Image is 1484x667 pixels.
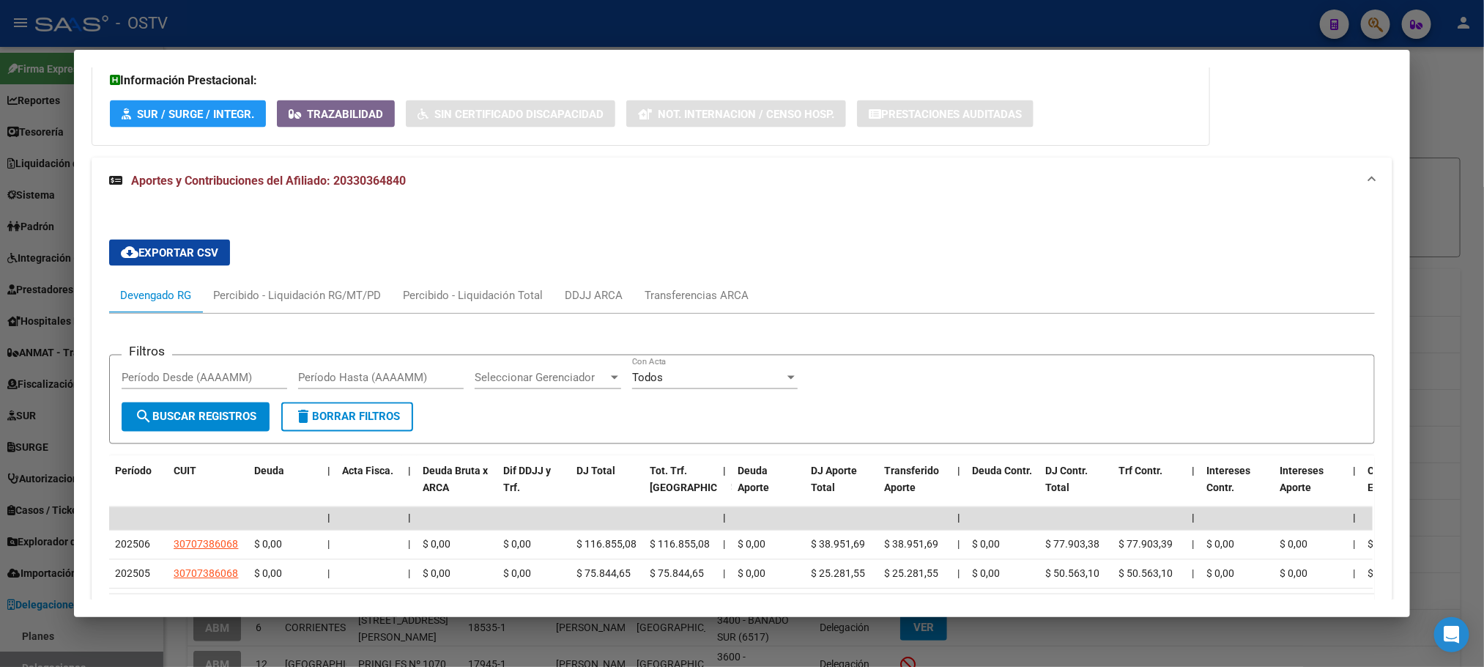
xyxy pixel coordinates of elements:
span: $ 0,00 [423,539,450,550]
span: Prestaciones Auditadas [881,108,1022,121]
span: | [1353,512,1356,524]
span: $ 75.844,65 [650,568,704,580]
mat-expansion-panel-header: Aportes y Contribuciones del Afiliado: 20330364840 [92,158,1392,204]
span: 202506 [115,539,150,550]
datatable-header-cell: Dif DDJJ y Trf. [497,456,571,520]
button: SUR / SURGE / INTEGR. [110,100,266,128]
div: Devengado RG [120,287,191,303]
span: $ 0,00 [1280,568,1307,580]
span: $ 25.281,55 [884,568,938,580]
datatable-header-cell: Tot. Trf. Bruto [644,456,717,520]
span: | [1192,512,1195,524]
span: DJ Aporte Total [811,465,857,494]
button: Not. Internacion / Censo Hosp. [626,100,846,128]
button: Sin Certificado Discapacidad [406,100,615,128]
span: $ 0,00 [423,568,450,580]
span: 30707386068 [174,539,238,550]
datatable-header-cell: Deuda Contr. [966,456,1039,520]
button: Prestaciones Auditadas [857,100,1034,128]
span: | [408,539,410,550]
datatable-header-cell: | [1186,456,1201,520]
span: 202505 [115,568,150,580]
span: Trf Contr. [1118,465,1162,477]
mat-icon: cloud_download [121,243,138,261]
span: | [327,465,330,477]
span: Not. Internacion / Censo Hosp. [658,108,834,121]
span: $ 0,00 [503,568,531,580]
button: Borrar Filtros [281,402,413,432]
span: $ 50.563,10 [1045,568,1099,580]
span: | [957,512,960,524]
span: | [1192,539,1194,550]
span: $ 1.973.272,54 [1368,539,1436,550]
div: Percibido - Liquidación RG/MT/PD [213,287,381,303]
h3: Información Prestacional: [110,72,1192,89]
span: Exportar CSV [121,246,218,259]
span: $ 77.903,39 [1118,539,1173,550]
span: | [408,568,410,580]
datatable-header-cell: Intereses Contr. [1201,456,1274,520]
span: SUR / SURGE / INTEGR. [137,108,254,121]
span: $ 38.951,69 [884,539,938,550]
span: | [1353,465,1356,477]
span: Deuda Contr. [972,465,1032,477]
span: $ 116.855,08 [576,539,637,550]
span: $ 1.101.869,91 [1368,568,1436,580]
datatable-header-cell: | [402,456,417,520]
span: 30707386068 [174,568,238,580]
mat-icon: search [135,408,152,426]
span: | [957,465,960,477]
datatable-header-cell: Deuda [248,456,322,520]
span: | [1192,568,1194,580]
span: CUIT [174,465,196,477]
span: | [957,539,960,550]
datatable-header-cell: DJ Contr. Total [1039,456,1113,520]
datatable-header-cell: Contr. Empresa [1362,456,1435,520]
span: | [1192,465,1195,477]
span: Intereses Contr. [1206,465,1250,494]
datatable-header-cell: Acta Fisca. [336,456,402,520]
span: DJ Contr. Total [1045,465,1088,494]
button: Exportar CSV [109,240,230,266]
span: Deuda [254,465,284,477]
span: Período [115,465,152,477]
div: Transferencias ARCA [645,287,749,303]
datatable-header-cell: CUIT [168,456,248,520]
span: $ 0,00 [1280,539,1307,550]
span: DJ Total [576,465,615,477]
datatable-header-cell: Intereses Aporte [1274,456,1347,520]
span: Aportes y Contribuciones del Afiliado: 20330364840 [131,174,406,188]
span: $ 0,00 [1206,539,1234,550]
span: | [957,568,960,580]
span: $ 25.281,55 [811,568,865,580]
span: | [1353,568,1355,580]
span: Deuda Bruta x ARCA [423,465,488,494]
div: Open Intercom Messenger [1434,617,1469,652]
datatable-header-cell: DJ Total [571,456,644,520]
datatable-header-cell: Período [109,456,168,520]
span: | [408,512,411,524]
span: Transferido Aporte [884,465,939,494]
span: Intereses Aporte [1280,465,1324,494]
span: $ 0,00 [738,539,765,550]
span: | [723,568,725,580]
span: $ 75.844,65 [576,568,631,580]
datatable-header-cell: DJ Aporte Total [805,456,878,520]
datatable-header-cell: Deuda Bruta x ARCA [417,456,497,520]
span: $ 0,00 [254,539,282,550]
span: $ 0,00 [503,539,531,550]
span: Borrar Filtros [294,410,400,424]
div: Percibido - Liquidación Total [403,287,543,303]
span: Trazabilidad [307,108,383,121]
span: | [723,512,726,524]
span: $ 77.903,38 [1045,539,1099,550]
span: | [1353,539,1355,550]
datatable-header-cell: | [717,456,732,520]
span: | [723,465,726,477]
span: $ 0,00 [254,568,282,580]
span: $ 0,00 [1206,568,1234,580]
span: Contr. Empresa [1368,465,1409,494]
span: | [408,465,411,477]
button: Trazabilidad [277,100,395,128]
div: Aportes y Contribuciones del Afiliado: 20330364840 [92,204,1392,666]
